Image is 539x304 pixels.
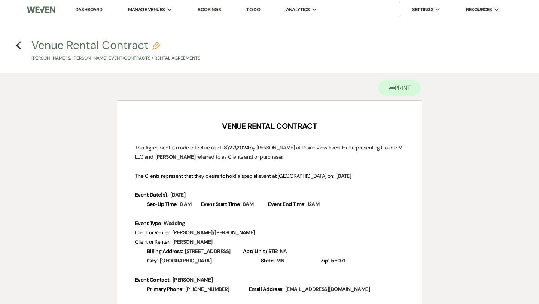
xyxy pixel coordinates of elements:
a: To Do [246,6,260,13]
span: Client or Renter: [135,229,170,236]
p: [PERSON_NAME] & [PERSON_NAME] Event • Contracts / Rental Agreements [31,55,200,62]
p: This Agreement is made effective as of by [PERSON_NAME] of Prairie View Event Hall representing D... [135,143,404,162]
strong: VENUE RENTAL CONTRACT [222,121,317,131]
span: [PHONE_NUMBER] [185,285,230,294]
span: : [273,257,274,264]
strong: Event Contact [135,276,170,283]
span: : [157,257,158,264]
strong: Set-Up Time [147,201,177,207]
span: Wedding [163,219,185,228]
span: [DATE] [335,172,352,180]
span: Settings [412,6,433,13]
strong: City [147,257,157,264]
span: [PERSON_NAME] [171,238,213,246]
span: NA [279,247,288,256]
span: [PERSON_NAME] [172,276,214,284]
span: : [182,248,183,255]
strong: Billing Address [147,248,182,255]
strong: Email Address [249,286,282,292]
span: Resources [466,6,492,13]
strong: State [261,257,273,264]
span: : [182,286,183,292]
span: : [282,286,283,292]
span: 8\27\2024 [223,143,250,152]
span: The Clients represent that they desire to hold a special event at [GEOGRAPHIC_DATA] on: [135,173,334,179]
span: 8AM [242,200,254,209]
span: : [177,201,177,207]
strong: Primary Phone [147,286,182,292]
a: Bookings [198,6,221,13]
strong: Apt/ Unit / STE [243,248,277,255]
a: Dashboard [75,6,102,13]
strong: Event End Time [268,201,304,207]
span: 56071 [330,256,346,265]
span: [EMAIL_ADDRESS][DOMAIN_NAME] [284,285,371,294]
span: [STREET_ADDRESS] [184,247,231,256]
span: : [277,248,278,255]
strong: Event Start Time [201,201,240,207]
span: 12AM [307,200,320,209]
span: [PERSON_NAME]/[PERSON_NAME] [171,228,256,237]
span: Manage Venues [128,6,165,13]
span: Analytics [286,6,310,13]
button: Print [378,80,421,96]
span: Client or Renter: [135,238,170,245]
span: MN [275,256,285,265]
span: : [304,201,305,207]
span: [GEOGRAPHIC_DATA] [159,256,212,265]
strong: Event Type [135,220,161,227]
span: [PERSON_NAME] [155,153,197,161]
button: Venue Rental Contract[PERSON_NAME] & [PERSON_NAME] Event•Contracts / Rental Agreements [31,40,200,62]
span: : [167,191,168,198]
span: : [328,257,329,264]
img: Weven Logo [27,2,55,18]
span: [DATE] [170,191,186,199]
strong: Zip [321,257,328,264]
span: 8 AM [179,200,192,209]
strong: Event Date(s) [135,191,167,198]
